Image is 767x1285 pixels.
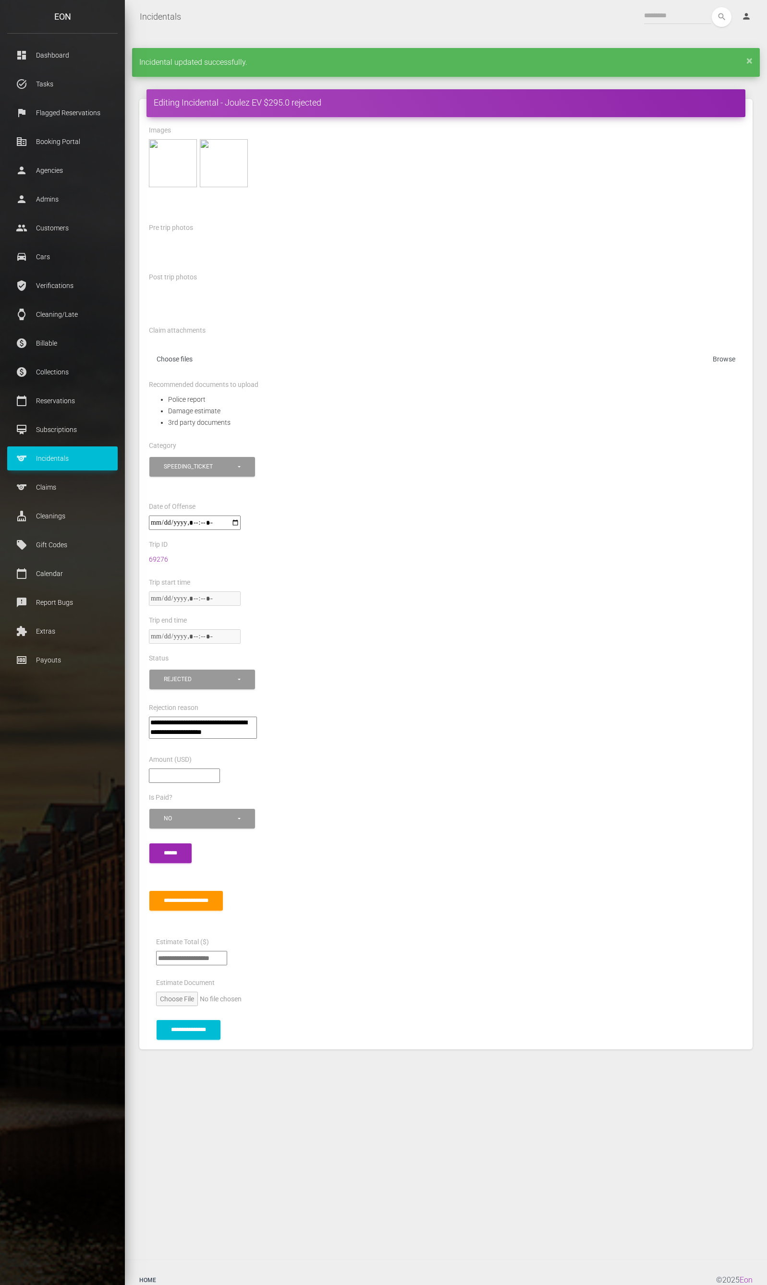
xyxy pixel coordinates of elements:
a: sports Claims [7,475,118,499]
p: Billable [14,336,110,350]
label: Estimate Total ($) [156,937,209,947]
a: task_alt Tasks [7,72,118,96]
p: Reservations [14,394,110,408]
a: person Agencies [7,158,118,182]
p: Subscriptions [14,422,110,437]
img: 2011993382-ticket.pdf [200,139,248,187]
div: speeding_ticket [164,463,236,471]
p: Extras [14,624,110,638]
a: money Payouts [7,648,118,672]
a: drive_eta Cars [7,245,118,269]
p: Claims [14,480,110,494]
a: × [746,58,753,63]
a: paid Billable [7,331,118,355]
p: Calendar [14,566,110,581]
a: cleaning_services Cleanings [7,504,118,528]
label: Status [149,654,169,663]
a: watch Cleaning/Late [7,302,118,326]
a: local_offer Gift Codes [7,533,118,557]
li: 3rd party documents [168,417,743,428]
a: feedback Report Bugs [7,590,118,614]
a: Incidentals [140,5,181,29]
a: person Admins [7,187,118,211]
p: Verifications [14,278,110,293]
p: Collections [14,365,110,379]
p: Booking Portal [14,134,110,149]
a: dashboard Dashboard [7,43,118,67]
div: Incidental updated successfully. [132,48,760,77]
i: person [742,12,751,21]
h4: Editing Incidental - Joulez EV $295.0 rejected [154,96,738,108]
p: Cars [14,250,110,264]
p: Cleaning/Late [14,307,110,322]
p: Cleanings [14,509,110,523]
a: Eon [740,1275,753,1285]
label: Choose files [149,351,743,371]
label: Trip end time [149,616,187,625]
a: person [734,7,760,26]
a: corporate_fare Booking Portal [7,130,118,154]
label: Claim attachments [149,326,206,336]
p: Customers [14,221,110,235]
button: search [712,7,731,27]
button: speeding_ticket [149,457,255,477]
a: extension Extras [7,619,118,643]
label: Images [149,126,171,135]
a: 69276 [149,555,168,563]
a: flag Flagged Reservations [7,101,118,125]
button: No [149,809,255,829]
a: sports Incidentals [7,446,118,470]
label: Category [149,441,176,451]
a: card_membership Subscriptions [7,418,118,442]
label: Amount (USD) [149,755,192,765]
li: Damage estimate [168,405,743,417]
p: Payouts [14,653,110,667]
label: Pre trip photos [149,223,193,233]
label: Date of Offense [149,502,195,512]
a: verified_user Verifications [7,274,118,298]
label: Recommended documents to upload [149,380,258,390]
label: Trip ID [149,540,168,550]
a: paid Collections [7,360,118,384]
p: Dashboard [14,48,110,62]
p: Report Bugs [14,595,110,610]
p: Admins [14,192,110,206]
p: Agencies [14,163,110,178]
a: people Customers [7,216,118,240]
p: Gift Codes [14,538,110,552]
label: Rejection reason [149,703,198,713]
p: Tasks [14,77,110,91]
a: calendar_today Calendar [7,562,118,586]
button: rejected [149,670,255,689]
li: Police report [168,394,743,405]
div: rejected [164,675,236,684]
p: Flagged Reservations [14,106,110,120]
label: Is Paid? [149,793,172,803]
label: Post trip photos [149,273,197,282]
img: 2011993382-Receipt.pdf [149,139,197,187]
label: Estimate Document [156,978,215,988]
label: Trip start time [149,578,190,588]
p: Incidentals [14,451,110,466]
div: No [164,815,236,823]
a: calendar_today Reservations [7,389,118,413]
